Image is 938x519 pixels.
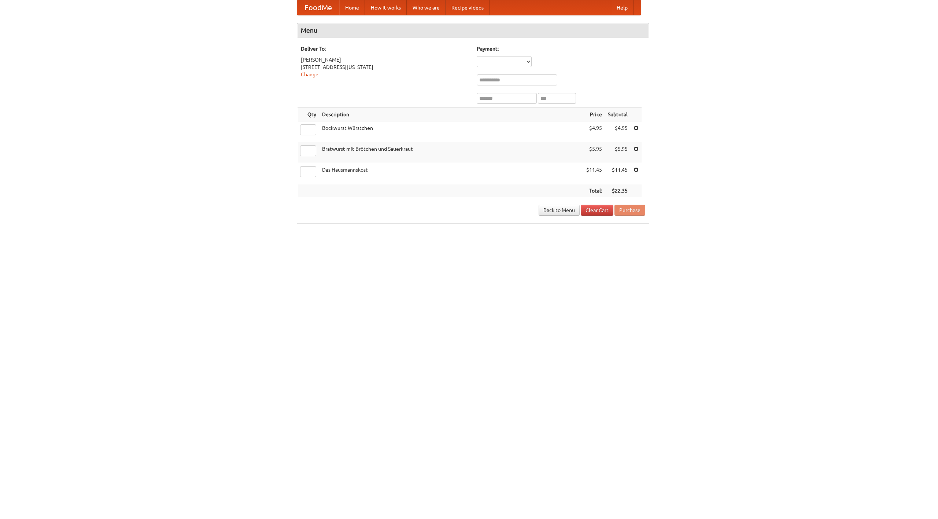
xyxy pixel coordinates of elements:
[339,0,365,15] a: Home
[319,121,583,142] td: Bockwurst Würstchen
[583,163,605,184] td: $11.45
[605,142,631,163] td: $5.95
[611,0,634,15] a: Help
[605,163,631,184] td: $11.45
[301,63,469,71] div: [STREET_ADDRESS][US_STATE]
[319,108,583,121] th: Description
[605,108,631,121] th: Subtotal
[605,121,631,142] td: $4.95
[365,0,407,15] a: How it works
[297,23,649,38] h4: Menu
[446,0,490,15] a: Recipe videos
[583,121,605,142] td: $4.95
[477,45,645,52] h5: Payment:
[581,205,613,216] a: Clear Cart
[614,205,645,216] button: Purchase
[407,0,446,15] a: Who we are
[583,142,605,163] td: $5.95
[297,0,339,15] a: FoodMe
[301,45,469,52] h5: Deliver To:
[319,142,583,163] td: Bratwurst mit Brötchen und Sauerkraut
[301,72,318,77] a: Change
[605,184,631,198] th: $22.35
[583,108,605,121] th: Price
[297,108,319,121] th: Qty
[319,163,583,184] td: Das Hausmannskost
[301,56,469,63] div: [PERSON_NAME]
[583,184,605,198] th: Total:
[539,205,580,216] a: Back to Menu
